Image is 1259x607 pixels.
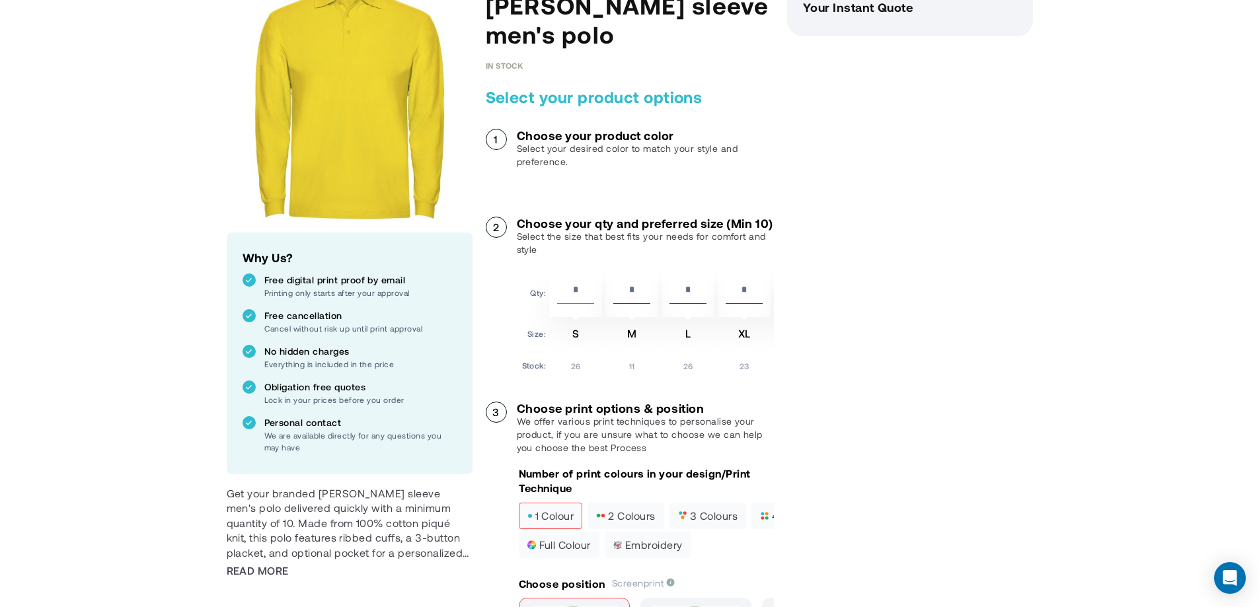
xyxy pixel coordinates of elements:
[662,320,714,352] td: L
[243,248,457,267] h2: Why Us?
[612,577,675,589] span: Screenprint
[264,287,457,299] p: Printing only starts after your approval
[522,355,547,372] td: Stock:
[486,61,523,70] div: Availability
[549,355,602,372] td: 26
[527,540,591,550] span: full colour
[1214,562,1246,594] div: Open Intercom Messenger
[264,394,457,406] p: Lock in your prices before you order
[517,415,774,454] p: We offer various print techniques to personalise your product, if you are unsure what to choose w...
[613,540,683,550] span: Embroidery
[264,358,457,370] p: Everything is included in the price
[264,429,457,453] p: We are available directly for any questions you may have
[522,271,547,317] td: Qty:
[486,61,523,70] span: In stock
[519,466,774,496] p: Number of print colours in your design/Print Technique
[517,129,774,142] h3: Choose your product color
[718,320,771,352] td: XL
[605,355,658,372] td: 11
[486,87,774,108] h2: Select your product options
[517,402,774,415] h3: Choose print options & position
[264,273,457,287] p: Free digital print proof by email
[517,230,774,256] p: Select the size that best fits your needs for comfort and style
[760,511,820,520] span: 4 colours
[264,322,457,334] p: Cancel without risk up until print approval
[519,577,605,591] p: Choose position
[605,320,658,352] td: M
[678,511,738,520] span: 3 colours
[662,355,714,372] td: 26
[596,511,655,520] span: 2 colours
[803,1,1017,14] h3: Your Instant Quote
[264,380,457,394] p: Obligation free quotes
[718,355,771,372] td: 23
[227,563,289,578] span: Read More
[517,217,774,230] h3: Choose your qty and preferred size (Min 10)
[227,486,473,560] div: Get your branded [PERSON_NAME] sleeve men's polo delivered quickly with a minimum quantity of 10....
[522,320,547,352] td: Size:
[549,320,602,352] td: S
[517,142,774,168] p: Select your desired color to match your style and preference.
[264,416,457,429] p: Personal contact
[264,345,457,358] p: No hidden charges
[527,511,574,520] span: 1 colour
[264,309,457,322] p: Free cancellation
